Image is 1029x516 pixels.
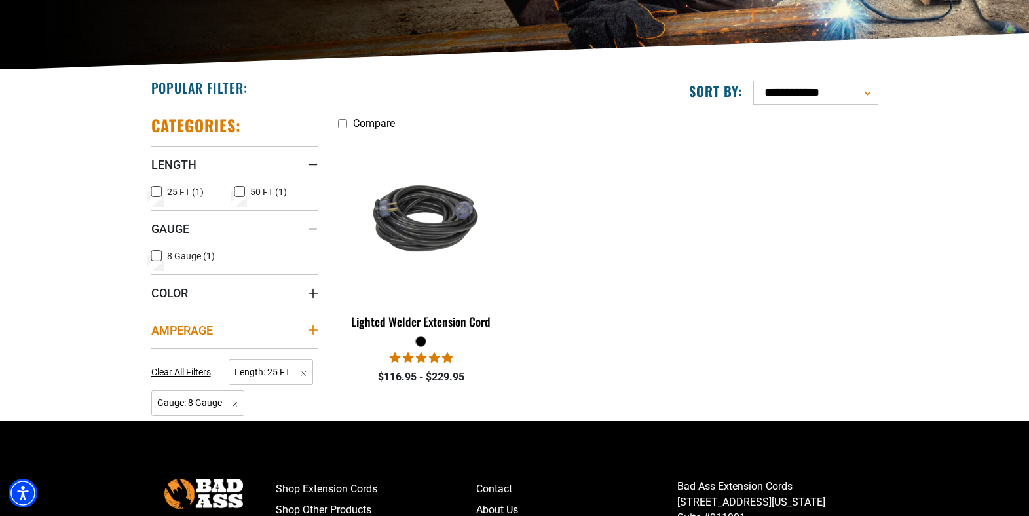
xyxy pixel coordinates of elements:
span: Length: 25 FT [229,359,313,385]
span: Color [151,286,188,301]
img: Bad Ass Extension Cords [164,479,243,508]
span: Compare [353,117,395,130]
div: Lighted Welder Extension Cord [338,316,505,327]
label: Sort by: [689,83,743,100]
div: $116.95 - $229.95 [338,369,505,385]
summary: Gauge [151,210,318,247]
span: 25 FT (1) [167,187,204,196]
a: Shop Extension Cords [276,479,477,500]
img: black [339,168,504,268]
span: Gauge: 8 Gauge [151,390,245,416]
h2: Popular Filter: [151,79,248,96]
span: 5.00 stars [390,352,453,364]
div: Accessibility Menu [9,479,37,507]
a: Contact [476,479,677,500]
span: 8 Gauge (1) [167,251,215,261]
summary: Color [151,274,318,311]
span: 50 FT (1) [250,187,287,196]
a: Clear All Filters [151,365,216,379]
span: Amperage [151,323,213,338]
summary: Amperage [151,312,318,348]
span: Length [151,157,196,172]
a: black Lighted Welder Extension Cord [338,136,505,335]
summary: Length [151,146,318,183]
h2: Categories: [151,115,242,136]
span: Gauge [151,221,189,236]
a: Gauge: 8 Gauge [151,396,245,409]
span: Clear All Filters [151,367,211,377]
a: Length: 25 FT [229,365,313,378]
